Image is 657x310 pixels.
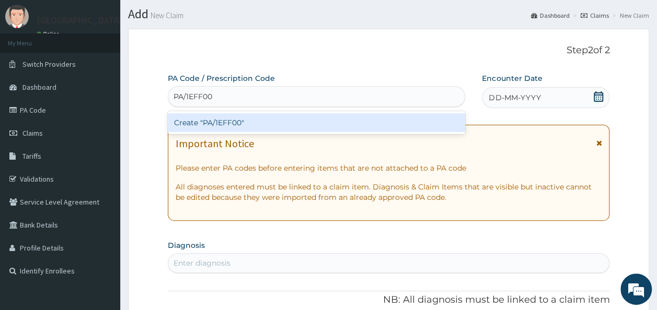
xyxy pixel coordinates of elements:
[22,82,56,92] span: Dashboard
[168,45,610,56] p: Step 2 of 2
[148,11,183,19] small: New Claim
[22,151,41,161] span: Tariffs
[168,240,205,251] label: Diagnosis
[482,73,542,84] label: Encounter Date
[168,293,610,307] p: NB: All diagnosis must be linked to a claim item
[171,5,197,30] div: Minimize live chat window
[61,90,144,196] span: We're online!
[37,30,62,38] a: Online
[610,11,649,20] li: New Claim
[5,5,29,28] img: User Image
[37,16,123,25] p: [GEOGRAPHIC_DATA]
[176,163,602,173] p: Please enter PA codes before entering items that are not attached to a PA code
[581,11,609,20] a: Claims
[54,58,176,72] div: Chat with us now
[128,7,649,21] h1: Add
[176,138,254,149] h1: Important Notice
[531,11,570,20] a: Dashboard
[489,92,540,103] span: DD-MM-YYYY
[168,113,466,132] div: Create "PA/1EFF00"
[176,182,602,202] p: All diagnoses entered must be linked to a claim item. Diagnosis & Claim Items that are visible bu...
[174,258,230,268] div: Enter diagnosis
[168,73,275,84] label: PA Code / Prescription Code
[22,128,43,138] span: Claims
[19,52,42,78] img: d_794563401_company_1708531726252_794563401
[5,202,199,239] textarea: Type your message and hit 'Enter'
[22,59,76,69] span: Switch Providers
